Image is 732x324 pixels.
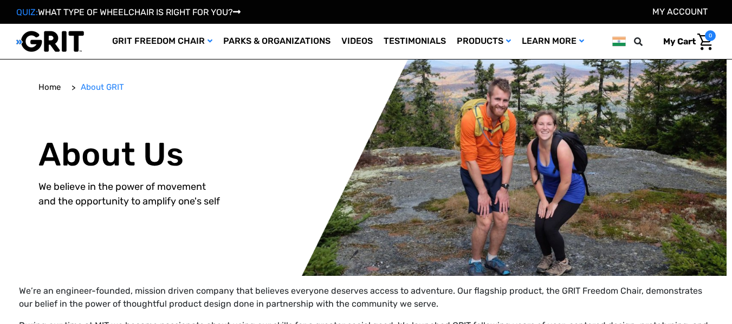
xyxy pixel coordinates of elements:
a: About GRIT [81,81,124,94]
span: Home [38,82,61,92]
img: in.png [612,35,626,48]
span: My Cart [663,36,696,47]
a: GRIT Freedom Chair [107,24,218,59]
a: Parks & Organizations [218,24,336,59]
a: Testimonials [378,24,451,59]
span: 0 [705,30,716,41]
a: QUIZ:WHAT TYPE OF WHEELCHAIR IS RIGHT FOR YOU? [16,7,241,17]
span: QUIZ: [16,7,38,17]
img: Alternative Image text [6,59,727,276]
p: We believe in the power of movement and the opportunity to amplify one's self [38,180,374,209]
a: Learn More [516,24,590,59]
a: Home [38,81,61,94]
input: Search [639,30,655,53]
img: GRIT All-Terrain Wheelchair and Mobility Equipment [16,30,84,52]
span: About GRIT [81,82,124,92]
a: Account [652,6,708,17]
p: We’re an engineer-founded, mission driven company that believes everyone deserves access to adven... [19,285,713,310]
img: Cart [697,34,713,50]
nav: Breadcrumb [38,73,129,102]
a: Videos [336,24,378,59]
h1: About Us [38,135,374,174]
a: Products [451,24,516,59]
a: Cart with 0 items [655,30,716,53]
